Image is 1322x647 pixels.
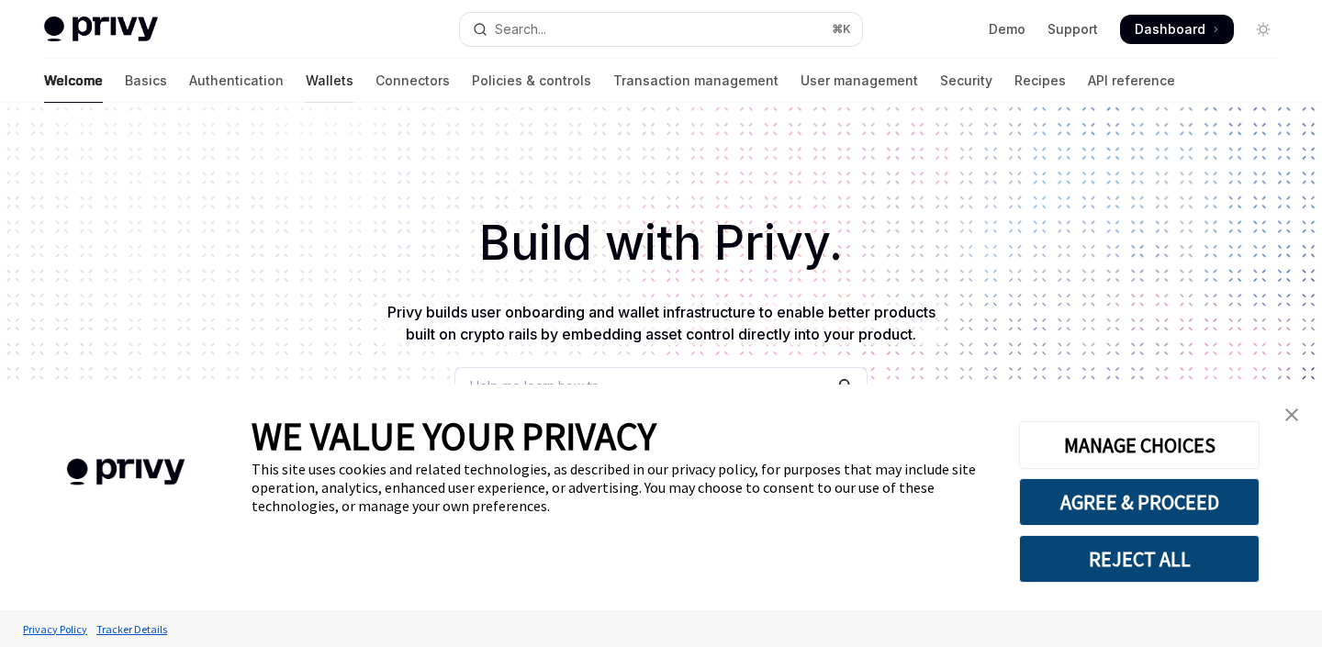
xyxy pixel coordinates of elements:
a: Demo [989,20,1025,39]
a: Tracker Details [92,613,172,645]
a: Support [1048,20,1098,39]
span: WE VALUE YOUR PRIVACY [252,412,656,460]
a: close banner [1273,396,1310,433]
a: Recipes [1014,59,1066,103]
a: Basics [125,59,167,103]
img: close banner [1285,408,1298,421]
a: Welcome [44,59,103,103]
div: This site uses cookies and related technologies, as described in our privacy policy, for purposes... [252,460,991,515]
a: API reference [1088,59,1175,103]
a: Authentication [189,59,284,103]
button: REJECT ALL [1019,535,1260,583]
a: Security [940,59,992,103]
h1: Build with Privy. [29,207,1293,279]
span: Dashboard [1135,20,1205,39]
a: User management [801,59,918,103]
a: Connectors [375,59,450,103]
img: company logo [28,432,224,512]
span: Privy builds user onboarding and wallet infrastructure to enable better products built on crypto ... [387,303,935,343]
button: Toggle dark mode [1249,15,1278,44]
button: AGREE & PROCEED [1019,478,1260,526]
a: Transaction management [613,59,779,103]
div: Search... [495,18,546,40]
a: Wallets [306,59,353,103]
span: Help me learn how to… [470,376,610,396]
a: Policies & controls [472,59,591,103]
span: ⌘ K [832,22,851,37]
img: light logo [44,17,158,42]
a: Dashboard [1120,15,1234,44]
a: Privacy Policy [18,613,92,645]
button: Open search [460,13,861,46]
button: MANAGE CHOICES [1019,421,1260,469]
